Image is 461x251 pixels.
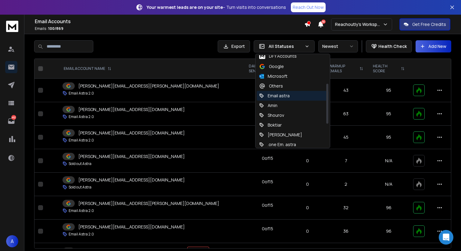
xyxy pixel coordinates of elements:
div: [PERSON_NAME] [259,132,302,138]
p: Email Astra 2.0 [69,114,94,119]
img: logo [6,21,18,32]
h1: Email Accounts [35,18,304,25]
p: 462 [11,115,16,120]
p: N/A [372,181,406,187]
button: Add New [416,40,451,52]
div: 0 of 15 [262,155,273,161]
p: 0 [295,228,320,234]
td: 96 [368,196,409,220]
p: Reachoutly's Workspace [335,21,383,27]
td: 95 [368,79,409,102]
p: Sold out Astra [69,161,91,166]
div: EMAIL ACCOUNT NAME [64,66,111,71]
td: 63 [324,102,368,126]
div: 0 of 15 [262,202,273,208]
div: Others [259,83,283,89]
td: 45 [324,126,368,149]
p: Email Astra 2.0 [69,91,94,96]
td: 95 [368,126,409,149]
p: Reach Out Now [293,4,324,10]
p: Email Astra 2.0 [69,232,94,237]
p: Sold out Astra [69,185,91,190]
strong: Your warmest leads are on your site [147,4,223,10]
a: Reach Out Now [291,2,326,12]
p: [PERSON_NAME][EMAIL_ADDRESS][DOMAIN_NAME] [78,224,185,230]
div: .one Em. astra [259,142,296,148]
a: 462 [5,115,17,127]
p: [PERSON_NAME][EMAIL_ADDRESS][PERSON_NAME][DOMAIN_NAME] [78,200,219,206]
p: DAILY EMAILS SENT [249,64,280,74]
span: 50 [321,20,326,24]
div: DFY Accounts [259,52,297,60]
p: Get Free Credits [412,21,446,27]
p: Health Check [378,43,407,49]
p: WARMUP EMAILS [329,64,357,74]
p: 0 [295,158,320,164]
p: 0 [295,205,320,211]
div: 0 of 15 [262,226,273,232]
td: 32 [324,196,368,220]
td: 95 [368,102,409,126]
p: Email Astra 2.0 [69,208,94,213]
div: Email astra [259,93,290,99]
div: Boktiar [259,122,282,128]
button: A [6,235,18,247]
button: Newest [318,40,358,52]
div: Amin [259,102,277,109]
td: 7 [324,149,368,173]
p: – Turn visits into conversations [147,4,286,10]
button: Export [218,40,250,52]
p: All Statuses [269,43,302,49]
div: Shourov [259,112,284,118]
span: 100 / 869 [48,26,63,31]
div: Microsoft [259,73,288,79]
div: Open Intercom Messenger [439,230,453,245]
p: [PERSON_NAME][EMAIL_ADDRESS][DOMAIN_NAME] [78,177,185,183]
p: N/A [372,158,406,164]
p: [PERSON_NAME][EMAIL_ADDRESS][DOMAIN_NAME] [78,153,185,160]
div: 0 of 15 [262,179,273,185]
p: Email Astra 2.0 [69,138,94,143]
p: [PERSON_NAME][EMAIL_ADDRESS][PERSON_NAME][DOMAIN_NAME] [78,83,219,89]
td: 2 [324,173,368,196]
td: 36 [324,220,368,243]
td: 96 [368,220,409,243]
td: 43 [324,79,368,102]
p: [PERSON_NAME][EMAIL_ADDRESS][DOMAIN_NAME] [78,106,185,113]
button: Health Check [366,40,412,52]
p: 0 [295,181,320,187]
div: Google [259,63,284,70]
p: [PERSON_NAME][EMAIL_ADDRESS][DOMAIN_NAME] [78,130,185,136]
button: Get Free Credits [399,18,450,30]
p: HEALTH SCORE [373,64,398,74]
p: Emails : [35,26,304,31]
